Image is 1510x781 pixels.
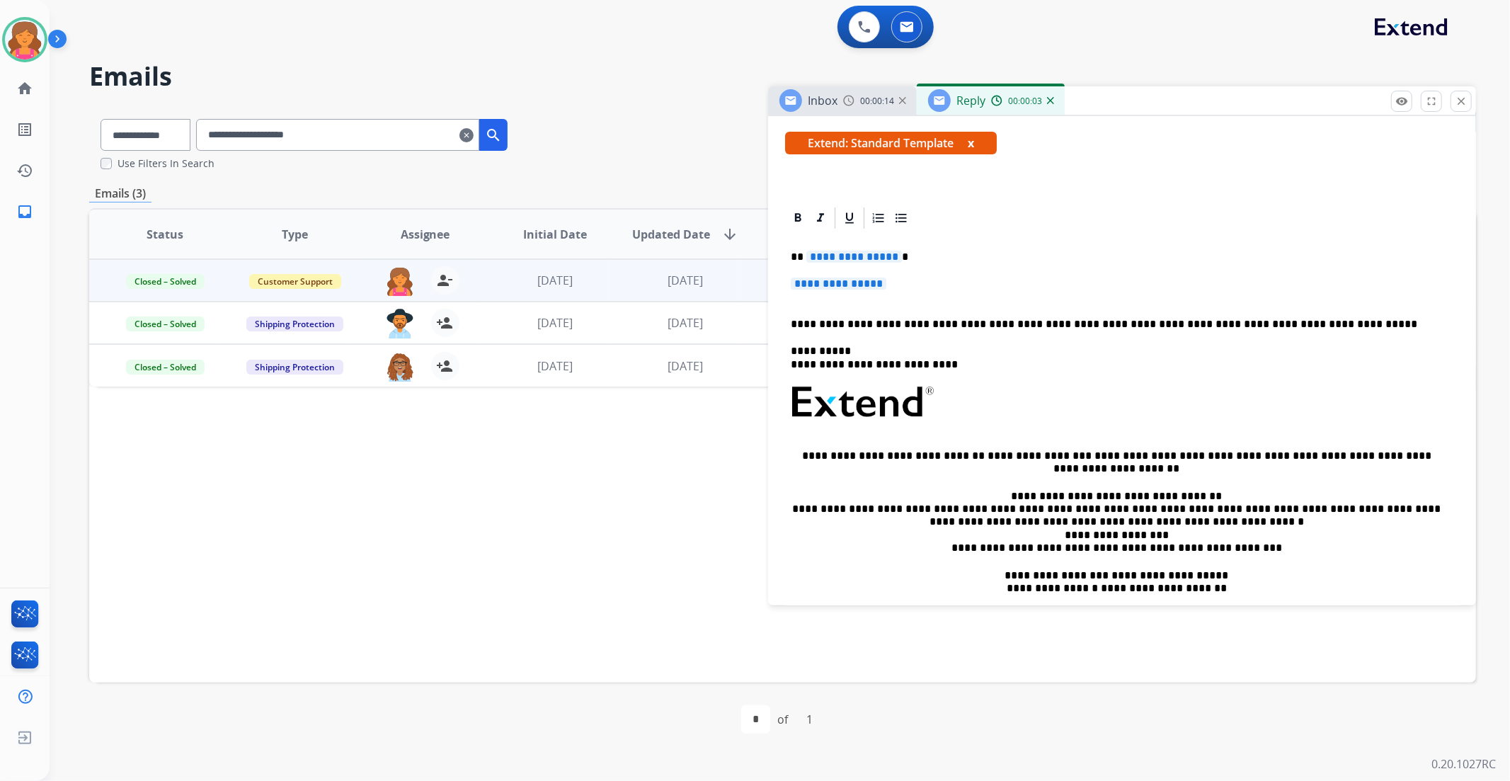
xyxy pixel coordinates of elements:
p: 0.20.1027RC [1431,756,1496,773]
span: [DATE] [537,315,573,331]
span: Reply [956,93,985,108]
img: avatar [5,20,45,59]
div: Bold [787,207,808,229]
span: Extend: Standard Template [785,132,997,154]
mat-icon: close [1455,95,1468,108]
mat-icon: inbox [16,203,33,220]
span: [DATE] [537,358,573,374]
span: Closed – Solved [126,360,205,375]
img: agent-avatar [386,266,414,296]
h2: Emails [89,62,1476,91]
mat-icon: remove_red_eye [1395,95,1408,108]
span: 00:00:14 [860,96,894,107]
div: 1 [795,705,824,734]
mat-icon: clear [459,127,474,144]
span: 00:00:03 [1008,96,1042,107]
span: Closed – Solved [126,274,205,289]
span: Inbox [808,93,837,108]
div: Ordered List [868,207,889,229]
span: Type [282,226,308,243]
mat-icon: person_remove [437,272,454,289]
mat-icon: fullscreen [1425,95,1438,108]
mat-icon: arrow_downward [721,226,738,243]
span: [DATE] [668,273,703,288]
button: x [968,135,974,152]
p: Emails (3) [89,185,151,203]
label: Use Filters In Search [118,156,215,171]
div: of [777,711,788,728]
span: [DATE] [537,273,573,288]
mat-icon: home [16,80,33,97]
img: agent-avatar [386,309,414,338]
div: Italic [810,207,831,229]
span: Customer Support [249,274,341,289]
div: Underline [839,207,860,229]
span: Status [147,226,183,243]
span: [DATE] [668,358,703,374]
mat-icon: list_alt [16,121,33,138]
img: agent-avatar [386,352,414,382]
mat-icon: history [16,162,33,179]
span: Initial Date [523,226,587,243]
mat-icon: person_add [437,358,454,375]
mat-icon: person_add [437,314,454,331]
span: Assignee [401,226,450,243]
div: Bullet List [891,207,912,229]
span: [DATE] [668,315,703,331]
span: Shipping Protection [246,360,343,375]
span: Shipping Protection [246,317,343,331]
mat-icon: search [485,127,502,144]
span: Updated Date [632,226,710,243]
span: Closed – Solved [126,317,205,331]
